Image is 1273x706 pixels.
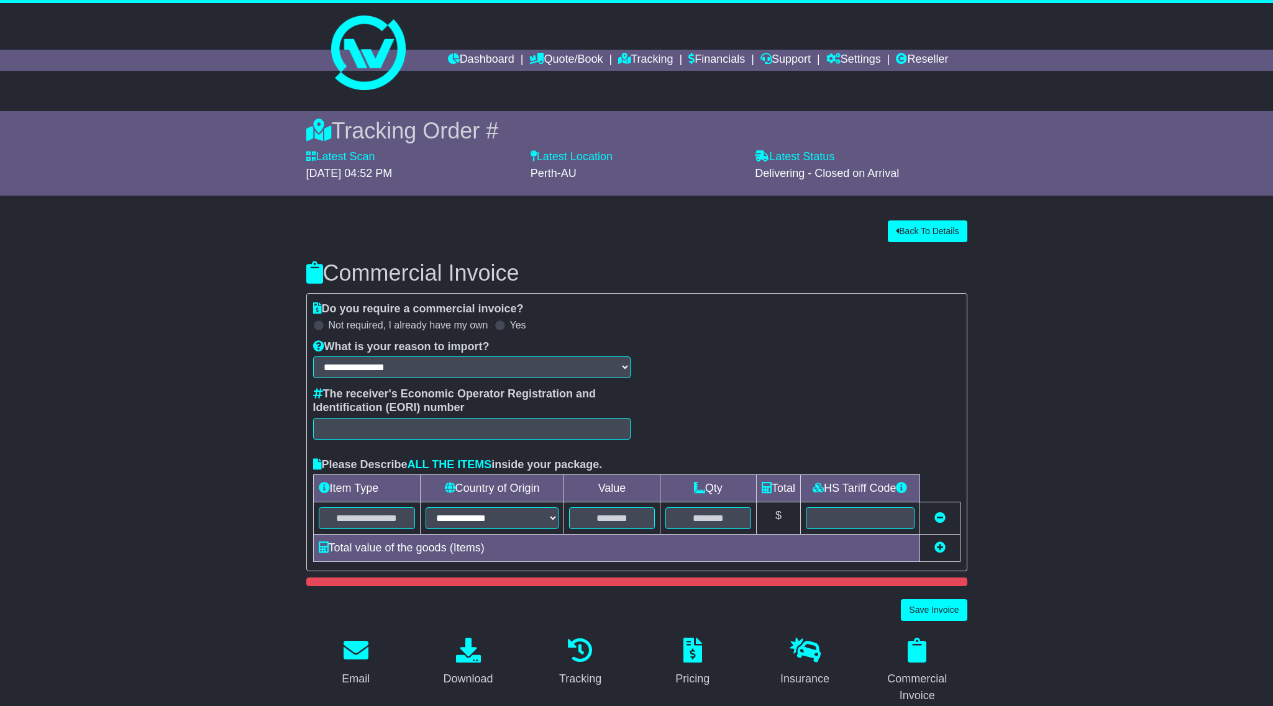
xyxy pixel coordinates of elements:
[688,50,745,71] a: Financials
[780,671,829,687] div: Insurance
[772,633,837,692] a: Insurance
[306,167,393,179] span: [DATE] 04:52 PM
[435,633,501,692] a: Download
[888,220,967,242] button: Back To Details
[618,50,673,71] a: Tracking
[934,512,946,524] a: Remove this item
[934,541,946,554] a: Add new item
[342,671,370,687] div: Email
[755,150,834,164] label: Latest Status
[531,150,613,164] label: Latest Location
[755,167,899,179] span: Delivering - Closed on Arrival
[760,50,811,71] a: Support
[756,502,800,535] td: $
[448,50,514,71] a: Dashboard
[675,671,710,687] div: Pricing
[313,302,524,316] label: Do you require a commercial invoice?
[313,475,420,502] td: Item Type
[313,540,908,556] div: Total value of the goods ( Items)
[896,50,948,71] a: Reseller
[443,671,493,687] div: Download
[551,633,609,692] a: Tracking
[329,319,488,331] label: Not required, I already have my own
[901,599,967,621] button: Save Invoice
[313,387,631,414] label: The receiver's Economic Operator Registration and Identification (EORI) number
[510,319,526,331] label: Yes
[306,261,967,286] h3: Commercial Invoice
[667,633,718,692] a: Pricing
[531,167,577,179] span: Perth-AU
[313,458,603,472] label: Please Describe inside your package.
[756,475,800,502] td: Total
[660,475,756,502] td: Qty
[306,117,967,144] div: Tracking Order #
[800,475,919,502] td: HS Tariff Code
[529,50,603,71] a: Quote/Book
[875,671,959,704] div: Commercial Invoice
[408,458,492,471] span: ALL THE ITEMS
[559,671,601,687] div: Tracking
[306,150,375,164] label: Latest Scan
[334,633,378,692] a: Email
[826,50,881,71] a: Settings
[420,475,563,502] td: Country of Origin
[313,340,490,354] label: What is your reason to import?
[564,475,660,502] td: Value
